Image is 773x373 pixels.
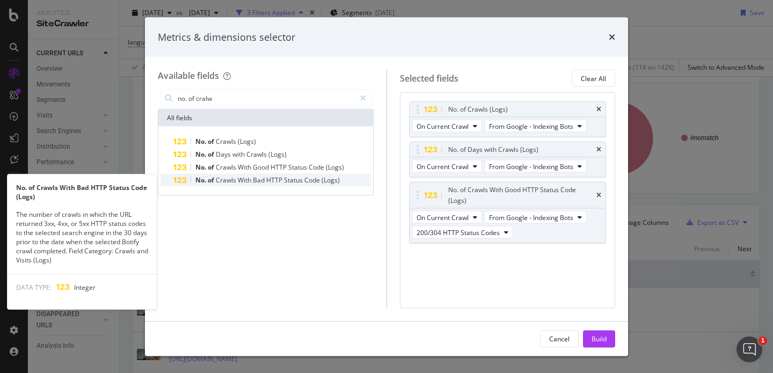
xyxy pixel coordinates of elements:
span: of [208,150,216,159]
button: 200/304 HTTP Status Codes [412,226,513,239]
span: Status [288,163,309,172]
span: Crawls [246,150,268,159]
span: (Logs) [268,150,287,159]
div: Available fields [158,70,219,82]
span: No. [195,163,208,172]
span: From Google - Indexing Bots [489,213,573,222]
div: modal [145,17,628,356]
div: Clear All [581,74,606,83]
span: Crawls [216,175,238,185]
span: of [208,163,216,172]
span: Crawls [216,163,238,172]
div: times [596,192,601,199]
div: times [596,147,601,153]
button: On Current Crawl [412,160,482,173]
span: From Google - Indexing Bots [489,162,573,171]
span: No. [195,150,208,159]
button: Clear All [572,70,615,87]
div: No. of Crawls With Good HTTP Status Code (Logs)timesOn Current CrawlFrom Google - Indexing Bots20... [409,182,607,244]
div: All fields [158,109,373,127]
span: Code [309,163,326,172]
span: With [238,175,253,185]
span: HTTP [266,175,284,185]
button: From Google - Indexing Bots [484,211,587,224]
button: On Current Crawl [412,211,482,224]
div: No. of Crawls With Good HTTP Status Code (Logs) [448,185,595,206]
div: times [609,30,615,44]
div: No. of Crawls (Logs)timesOn Current CrawlFrom Google - Indexing Bots [409,101,607,137]
span: From Google - Indexing Bots [489,121,573,130]
span: Days [216,150,232,159]
div: Build [592,334,607,343]
span: On Current Crawl [417,213,469,222]
div: No. of Crawls With Bad HTTP Status Code (Logs) [8,183,157,201]
div: The number of crawls in which the URL returned 3xx, 4xx, or 5xx HTTP status codes to the selected... [8,210,157,265]
input: Search by field name [177,90,355,106]
button: From Google - Indexing Bots [484,120,587,133]
span: (Logs) [322,175,340,185]
button: On Current Crawl [412,120,482,133]
div: Metrics & dimensions selector [158,30,295,44]
button: Cancel [540,330,579,347]
span: (Logs) [238,137,256,146]
span: of [208,175,216,185]
span: Code [304,175,322,185]
span: Bad [253,175,266,185]
span: 1 [759,337,767,345]
span: No. [195,175,208,185]
span: HTTP [271,163,288,172]
button: Build [583,330,615,347]
span: 200/304 HTTP Status Codes [417,228,500,237]
span: With [238,163,253,172]
span: with [232,150,246,159]
div: No. of Crawls (Logs) [448,104,508,115]
span: On Current Crawl [417,162,469,171]
div: No. of Days with Crawls (Logs)timesOn Current CrawlFrom Google - Indexing Bots [409,142,607,178]
span: Good [253,163,271,172]
span: On Current Crawl [417,121,469,130]
iframe: Intercom live chat [736,337,762,362]
span: (Logs) [326,163,344,172]
div: No. of Days with Crawls (Logs) [448,144,538,155]
div: times [596,106,601,113]
span: of [208,137,216,146]
div: Cancel [549,334,570,343]
span: Status [284,175,304,185]
button: From Google - Indexing Bots [484,160,587,173]
div: Selected fields [400,72,458,84]
span: No. [195,137,208,146]
span: Crawls [216,137,238,146]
